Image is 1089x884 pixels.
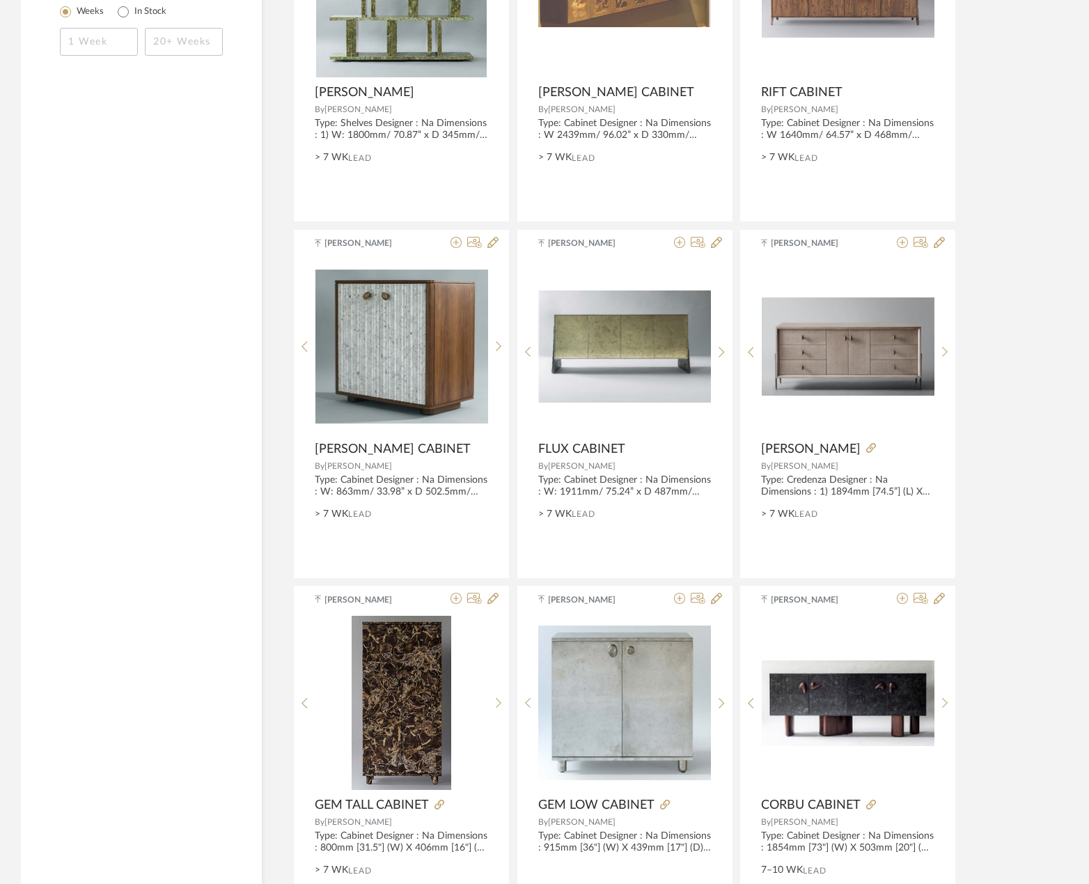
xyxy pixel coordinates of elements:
div: Type: Credenza Designer : Na Dimensions : 1) 1894mm [74.5”] (L) X 487mm [19”] (D) X 795mm [31.5”]... [761,474,934,498]
span: [PERSON_NAME] [771,594,859,606]
span: [PERSON_NAME] [324,462,392,470]
span: [PERSON_NAME] CABINET [538,85,694,100]
span: By [538,818,548,826]
input: 1 Week [60,28,138,56]
img: FLUX CABINET [538,290,711,403]
span: > 7 WK [315,150,348,165]
label: Weeks [77,5,104,19]
span: [PERSON_NAME] [324,818,392,826]
div: Type: Cabinet Designer : Na Dimensions : W 2439mm/ 96.02” x D 330mm/ 2.99” x H 365mm/14.37”. Mate... [538,118,712,141]
div: Type: Cabinet Designer : Na Dimensions : W: 1911mm/ 75.24” x D 487mm/ 19.17” x H 822mm/ 32.36”. M... [538,474,712,498]
div: Type: Shelves Designer : Na Dimensions : 1) W: 1800mm/ 70.87” x D 345mm/ 13.58” x H 1735.5mm/ 68.... [315,118,488,141]
div: 0 [538,260,711,434]
span: [PERSON_NAME] [771,105,838,114]
div: Type: Cabinet Designer : Na Dimensions : W: 863mm/ 33.98” x D 502.5mm/ 19.78” x H 834mm / 32.83”.... [315,474,488,498]
span: > 7 WK [538,150,572,165]
span: [PERSON_NAME] [548,594,636,606]
div: Type: Cabinet Designer : Na Dimensions : 800mm [31.5"] (W) X 406mm [16"] (D) X 1655mm [65"] (H) M... [315,830,488,854]
span: RIFT CABINET [761,85,843,100]
input: 20+ Weeks [145,28,223,56]
span: > 7 WK [761,507,794,522]
span: GEM LOW CABINET [538,798,655,813]
span: > 7 WK [538,507,572,522]
span: Lead [794,509,818,519]
span: > 7 WK [315,507,348,522]
img: GEM TALL CABINET [352,616,451,790]
span: [PERSON_NAME] [771,237,859,249]
span: [PERSON_NAME] [315,85,414,100]
span: By [538,105,548,114]
div: Type: Cabinet Designer : Na Dimensions : 915mm [36"] (W) X 439mm [17"] (D) X 920mm [36"] (H) Mate... [538,830,712,854]
label: In Stock [134,5,166,19]
span: Lead [794,153,818,163]
span: > 7 WK [315,863,348,878]
span: [PERSON_NAME] [548,462,616,470]
span: Lead [572,153,595,163]
span: By [315,462,324,470]
img: GEM LOW CABINET [538,626,711,780]
span: 7–10 WK [761,863,803,878]
span: [PERSON_NAME] [771,462,838,470]
img: CORBU CABINET [762,660,934,746]
span: Lead [348,153,372,163]
span: Lead [348,509,372,519]
img: SERGE CREDENZA [762,297,934,396]
span: [PERSON_NAME] [548,818,616,826]
span: By [538,462,548,470]
img: REED CABINET [315,270,488,423]
span: [PERSON_NAME] [548,105,616,114]
span: GEM TALL CABINET [315,798,429,813]
span: [PERSON_NAME] [761,442,861,457]
span: [PERSON_NAME] [771,818,838,826]
div: 0 [762,260,934,434]
div: Type: Cabinet Designer : Na Dimensions : W 1640mm/ 64.57” x D 468mm/ 18.43” x H 839mm/ 33.03" Mat... [761,118,934,141]
span: By [315,105,324,114]
span: Lead [572,509,595,519]
span: By [761,818,771,826]
span: FLUX CABINET [538,442,625,457]
div: Type: Cabinet Designer : Na Dimensions : 1854mm [73"] (W) X 503mm [20"] (D) X 761mm [30"] (H) Mat... [761,830,934,854]
span: Lead [348,866,372,876]
span: [PERSON_NAME] CABINET [315,442,471,457]
span: > 7 WK [761,150,794,165]
span: [PERSON_NAME] [324,105,392,114]
span: By [315,818,324,826]
span: CORBU CABINET [761,798,861,813]
span: Lead [803,866,826,876]
span: [PERSON_NAME] [548,237,636,249]
span: By [761,462,771,470]
span: [PERSON_NAME] [324,594,412,606]
span: [PERSON_NAME] [324,237,412,249]
span: By [761,105,771,114]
